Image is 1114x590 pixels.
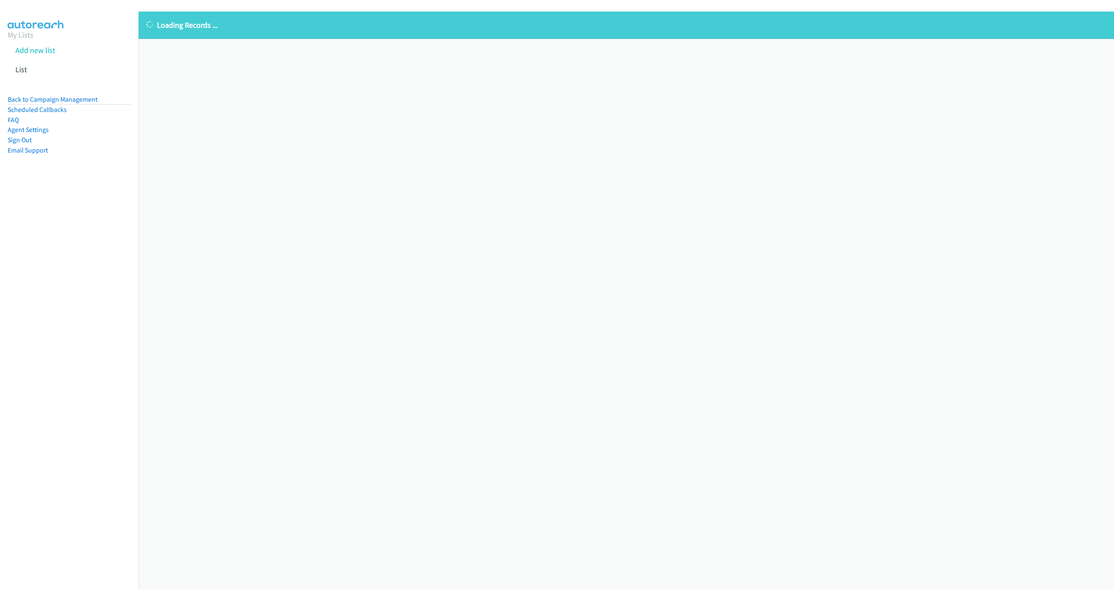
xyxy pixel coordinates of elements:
a: Email Support [8,146,48,154]
a: Scheduled Callbacks [8,106,67,114]
a: FAQ [8,116,19,124]
p: Loading Records ... [146,19,1106,31]
a: Sign Out [8,136,32,144]
a: Add new list [15,45,55,55]
a: My Lists [8,30,33,40]
a: Agent Settings [8,126,49,134]
a: List [15,65,27,74]
a: Back to Campaign Management [8,95,98,103]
